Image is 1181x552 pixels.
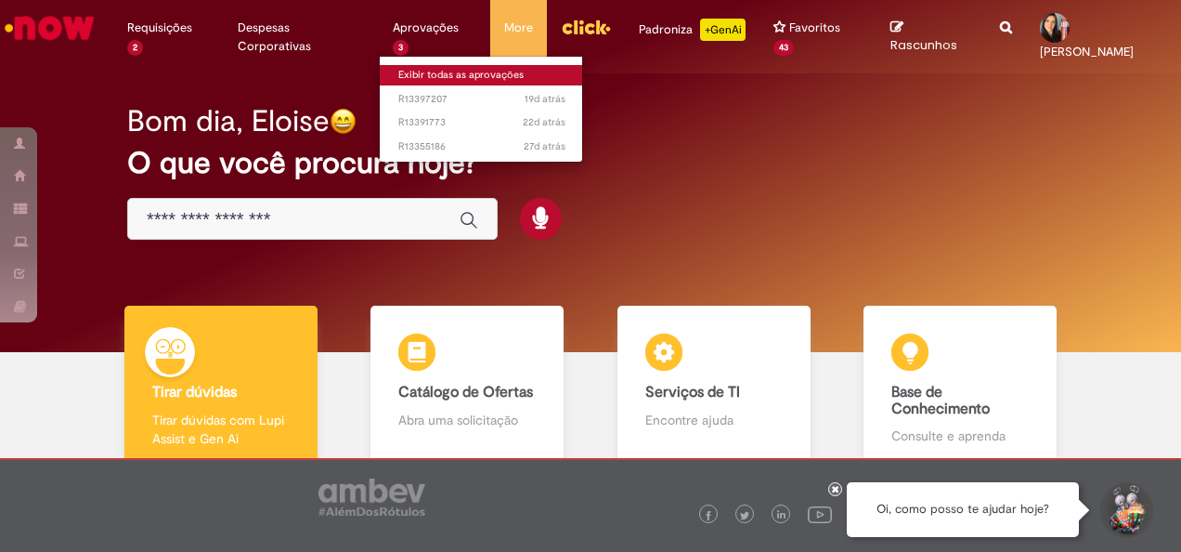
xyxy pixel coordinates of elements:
[890,20,972,54] a: Rascunhos
[380,89,584,110] a: Aberto R13397207 :
[380,137,584,157] a: Aberto R13355186 :
[740,511,749,520] img: logo_footer_twitter.png
[645,411,783,429] p: Encontre ajuda
[525,92,565,106] time: 13/08/2025 15:20:13
[523,115,565,129] span: 22d atrás
[789,19,840,37] span: Favoritos
[398,383,533,401] b: Catálogo de Ofertas
[891,383,990,418] b: Base de Conhecimento
[524,139,565,153] time: 05/08/2025 13:06:15
[504,19,533,37] span: More
[561,13,611,41] img: click_logo_yellow_360x200.png
[344,306,591,467] a: Catálogo de Ofertas Abra uma solicitação
[380,112,584,133] a: Aberto R13391773 :
[645,383,740,401] b: Serviços de TI
[777,510,786,521] img: logo_footer_linkedin.png
[127,40,143,56] span: 2
[127,105,330,138] h2: Bom dia, Eloise
[524,139,565,153] span: 27d atrás
[152,411,290,448] p: Tirar dúvidas com Lupi Assist e Gen Ai
[2,9,97,46] img: ServiceNow
[773,40,794,56] span: 43
[97,306,344,467] a: Tirar dúvidas Tirar dúvidas com Lupi Assist e Gen Ai
[318,479,425,516] img: logo_footer_ambev_rotulo_gray.png
[837,306,1084,467] a: Base de Conhecimento Consulte e aprenda
[639,19,746,41] div: Padroniza
[1097,482,1153,538] button: Iniciar Conversa de Suporte
[891,427,1029,445] p: Consulte e aprenda
[890,36,957,54] span: Rascunhos
[525,92,565,106] span: 19d atrás
[238,19,365,56] span: Despesas Corporativas
[847,482,1079,537] div: Oi, como posso te ajudar hoje?
[379,56,583,163] ul: Aprovações
[393,19,459,37] span: Aprovações
[152,383,237,401] b: Tirar dúvidas
[127,147,1054,179] h2: O que você procura hoje?
[393,40,409,56] span: 3
[398,139,565,154] span: R13355186
[590,306,837,467] a: Serviços de TI Encontre ajuda
[704,511,713,520] img: logo_footer_facebook.png
[398,92,565,107] span: R13397207
[700,19,746,41] p: +GenAi
[127,19,192,37] span: Requisições
[523,115,565,129] time: 10/08/2025 19:00:16
[398,115,565,130] span: R13391773
[380,65,584,85] a: Exibir todas as aprovações
[808,502,832,526] img: logo_footer_youtube.png
[398,411,536,429] p: Abra uma solicitação
[1040,44,1134,59] span: [PERSON_NAME]
[330,108,357,135] img: happy-face.png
